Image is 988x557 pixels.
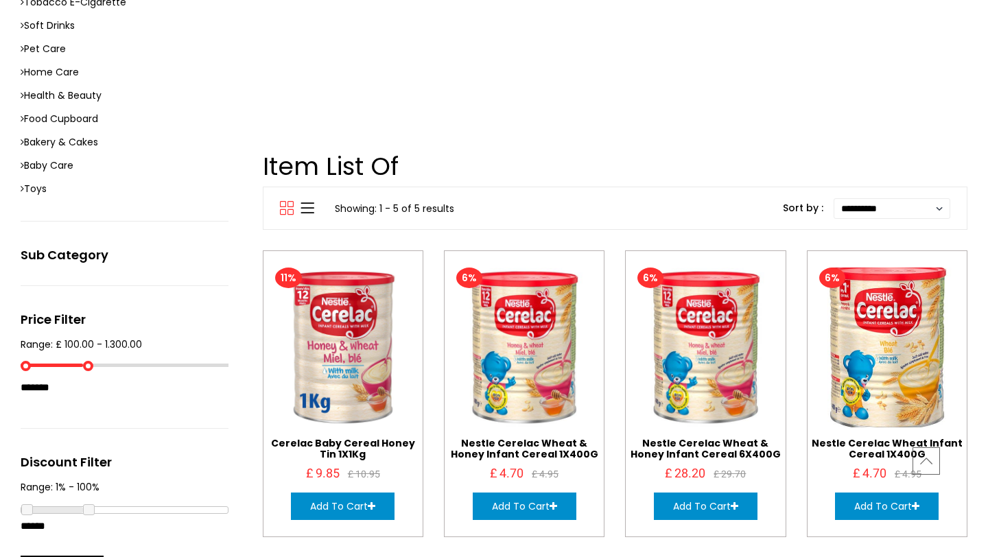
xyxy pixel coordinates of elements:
[306,466,340,482] span: £ 9.85
[451,436,598,462] a: Nestle Cerelac Wheat & Honey Infant Cereal 1X400G
[21,110,228,127] a: Food Cupboard
[21,456,228,469] h4: Discount Filter
[335,200,454,217] p: Showing: 1 - 5 of 5 results
[654,493,757,520] button: Add To Cart
[631,436,781,462] a: Nestle Cerelac Wheat & Honey Infant Cereal 6X400G
[895,466,921,483] span: £ 4.95
[263,152,968,181] h1: Item List Of
[626,268,785,427] img: Nestle_Cerelac_Wheat_&_Honey_Infant_Cereal_1x400g_Case_of_6.jpeg
[490,466,524,482] span: £ 4.70
[637,268,663,288] span: 6%
[21,87,228,104] a: Health & Beauty
[21,479,228,495] span: Range: 1% - 100%
[21,313,228,326] h4: Price Filter
[21,157,228,174] a: Baby Care
[445,268,604,427] img: Nestle_Cerelac_Wheat_&_Honey_Infant_Cereal_1x400g_Single.jpeg
[532,466,558,483] span: £ 4.95
[271,436,415,462] a: Cerelac Baby Cereal Honey Tin 1X1Kg
[665,466,705,482] span: £ 28.20
[348,466,380,483] span: £ 10.95
[21,40,228,57] a: Pet Care
[21,64,228,80] a: Home Care
[799,260,975,436] img: Nestle_Cerelac_Wheat_Infant_Cereal_1x400g_Single.jpeg
[819,268,845,288] span: 6%
[21,134,228,150] a: Bakery & Cakes
[473,493,576,520] button: Add To Cart
[21,180,228,197] a: Toys
[291,493,395,520] button: Add To Cart
[456,268,482,288] span: 6%
[21,336,228,353] span: Range: £ 100.00 - 1.300.00
[21,17,228,34] a: Soft Drinks
[812,436,963,462] a: Nestle Cerelac Wheat Infant Cereal 1X400G
[21,249,228,261] h4: Sub Category
[275,268,302,288] span: 11%
[714,466,746,483] span: £ 29.70
[853,466,886,482] span: £ 4.70
[783,200,823,216] label: Sort by :
[835,493,939,520] button: Add To Cart
[263,268,423,427] img: Cerelac_Baby_Cereal_Honey_Tin_1kg_1kg_℮.jpeg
